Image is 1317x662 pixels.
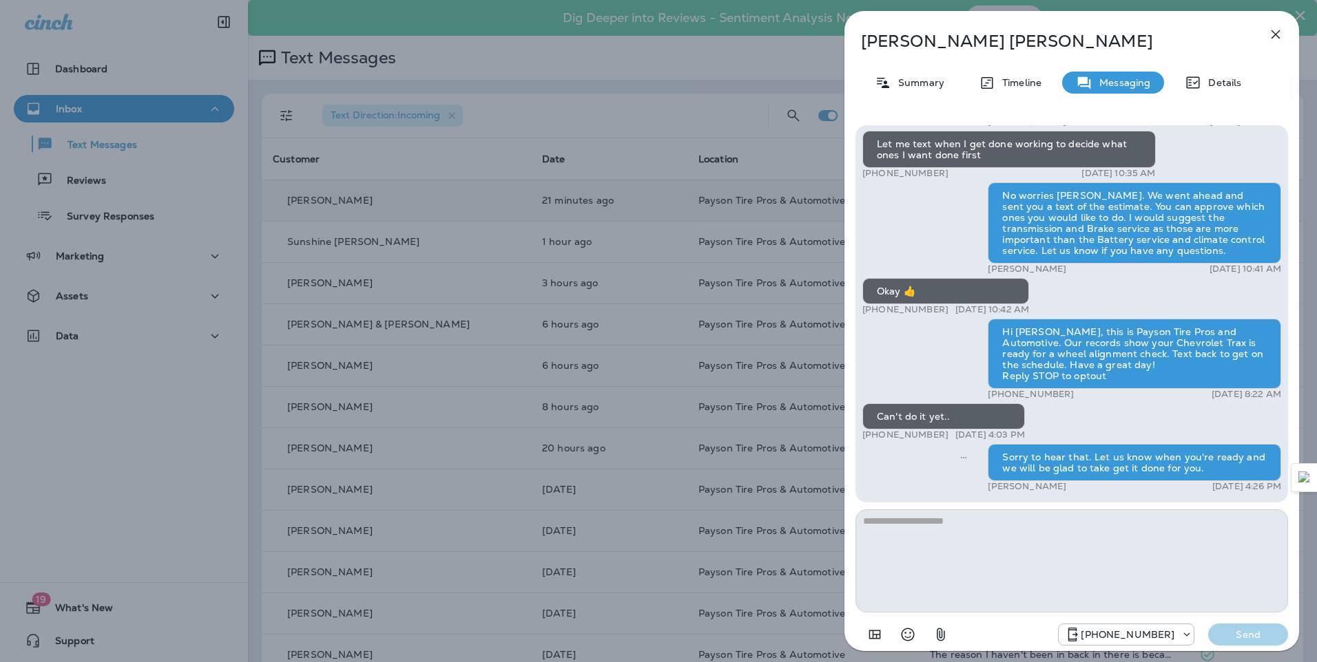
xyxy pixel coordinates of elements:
p: [PHONE_NUMBER] [862,429,948,440]
p: [PHONE_NUMBER] [862,304,948,315]
div: Okay 👍 [862,278,1029,304]
p: [DATE] 4:03 PM [955,429,1025,440]
p: [DATE] 10:42 AM [955,304,1029,315]
div: +1 (928) 260-4498 [1059,626,1194,643]
p: Messaging [1092,77,1150,88]
div: Hi [PERSON_NAME], this is Payson Tire Pros and Automotive. Our records show your Chevrolet Trax i... [988,319,1281,389]
button: Select an emoji [894,621,922,648]
p: [PHONE_NUMBER] [862,168,948,179]
p: [PERSON_NAME] [988,481,1066,492]
span: Sent [960,450,967,462]
button: Add in a premade template [861,621,889,648]
p: [DATE] 10:41 AM [1210,264,1281,275]
p: [PERSON_NAME] [PERSON_NAME] [861,32,1237,51]
p: Summary [891,77,944,88]
div: Sorry to hear that. Let us know when you're ready and we will be glad to take get it done for you. [988,444,1281,481]
p: Timeline [995,77,1041,88]
div: Let me text when I get done working to decide what ones I want done first [862,131,1156,168]
p: Details [1201,77,1241,88]
p: [PHONE_NUMBER] [988,389,1074,400]
p: [DATE] 4:26 PM [1212,481,1281,492]
p: [DATE] 8:22 AM [1212,389,1281,400]
p: [PHONE_NUMBER] [1081,629,1174,640]
div: Can't do it yet.. [862,403,1025,429]
p: [DATE] 10:35 AM [1081,168,1155,179]
img: Detect Auto [1298,471,1311,484]
div: No worries [PERSON_NAME]. We went ahead and sent you a text of the estimate. You can approve whic... [988,182,1281,264]
p: [PERSON_NAME] [988,264,1066,275]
